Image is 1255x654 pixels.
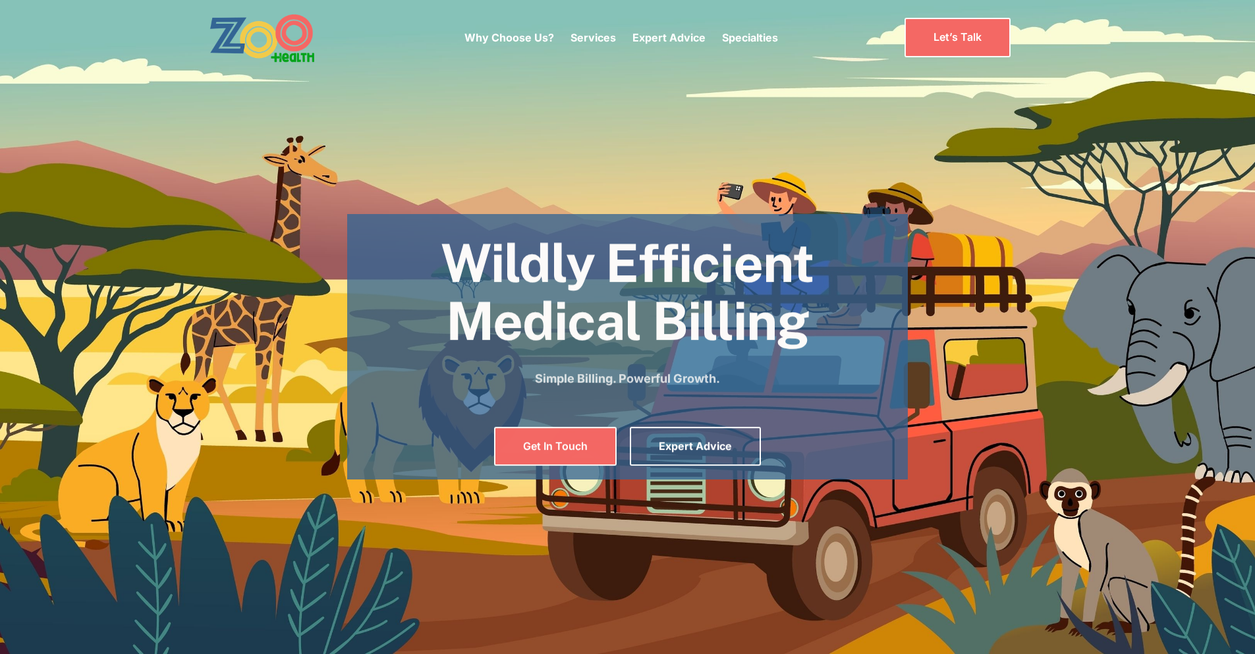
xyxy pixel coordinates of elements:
[632,31,706,44] a: Expert Advice
[571,10,616,65] div: Services
[722,31,778,44] a: Specialties
[209,13,351,63] a: home
[630,427,761,466] a: Expert Advice
[464,31,554,44] a: Why Choose Us?
[494,427,617,466] a: Get In Touch
[905,18,1011,57] a: Let’s Talk
[347,234,908,350] h1: Wildly Efficient Medical Billing
[535,372,720,386] strong: Simple Billing. Powerful Growth.
[722,10,778,65] div: Specialties
[571,30,616,45] p: Services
